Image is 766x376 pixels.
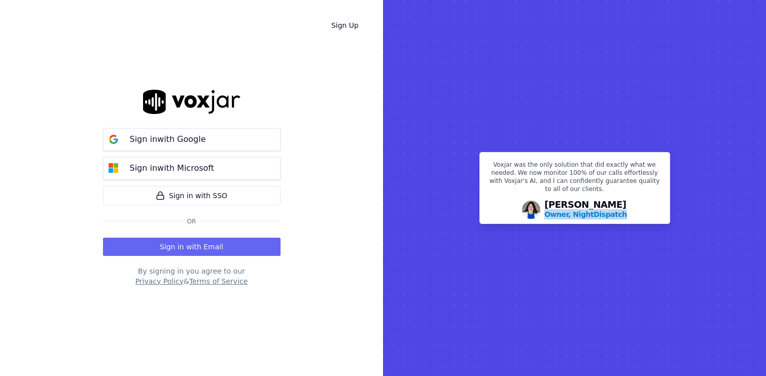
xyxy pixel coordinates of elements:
[103,186,281,205] a: Sign in with SSO
[103,266,281,286] div: By signing in you agree to our &
[522,201,540,219] img: Avatar
[323,16,367,34] a: Sign Up
[183,217,200,225] span: Or
[103,238,281,256] button: Sign in with Email
[143,90,240,114] img: logo
[103,129,124,149] img: google Sign in button
[135,276,184,286] button: Privacy Policy
[189,276,248,286] button: Terms of Service
[103,128,281,151] button: Sign inwith Google
[130,162,214,174] p: Sign in with Microsoft
[544,209,627,219] p: Owner, NightDispatch
[103,158,124,178] img: microsoft Sign in button
[103,157,281,180] button: Sign inwith Microsoft
[544,200,627,219] div: [PERSON_NAME]
[130,133,206,145] p: Sign in with Google
[486,161,664,197] p: Voxjar was the only solution that did exactly what we needed. We now monitor 100% of our calls ef...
